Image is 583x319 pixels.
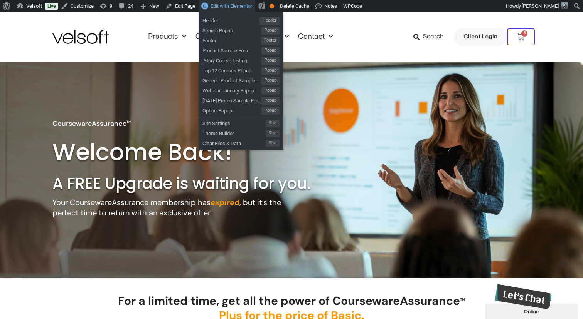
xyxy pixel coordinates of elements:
span: Site [266,130,280,137]
span: Webinar January Popup [202,85,261,95]
span: TM [460,297,465,302]
a: ProductsMenu Toggle [143,33,191,41]
span: Footer [261,37,280,45]
span: Top 12 Courses Popup [202,65,261,75]
a: CompanyMenu Toggle [191,33,241,41]
span: TM [126,120,131,124]
a: Clear Files & DataSite [199,137,283,147]
span: .Story Course Listing [202,55,261,65]
a: Option-PopupsPopup [199,105,283,115]
a: Search PopupPopup [199,25,283,35]
span: Generic Product Sample Form [202,75,261,85]
span: Search Popup [202,25,261,35]
span: Site [266,120,280,127]
a: FooterFooter [199,35,283,45]
a: Site SettingsSite [199,117,283,127]
p: CoursewareAssurance [52,119,131,129]
span: Theme Builder [202,127,266,137]
span: Popup [261,77,280,85]
p: Your CoursewareAssurance membership has , but it’s the perfect time to return with an exclusive o... [52,197,293,218]
span: Popup [261,27,280,35]
span: Popup [261,107,280,115]
iframe: chat widget [485,302,579,319]
a: Theme BuilderSite [199,127,283,137]
span: Popup [261,57,280,65]
span: 3 [521,30,527,37]
strong: expired [211,197,239,207]
a: Webinar January PopupPopup [199,85,283,95]
span: Product Sample Form [202,45,261,55]
span: Edit with Elementor [211,3,252,9]
img: Chat attention grabber [3,3,63,28]
span: Popup [261,67,280,75]
span: Client Login [463,32,497,42]
a: Top 12 Courses PopupPopup [199,65,283,75]
span: Footer [202,35,261,45]
span: Clear Files & Data [202,137,266,147]
span: Popup [261,47,280,55]
a: Product Sample FormPopup [199,45,283,55]
a: HeaderHeader [199,15,283,25]
a: Generic Product Sample FormPopup [199,75,283,85]
h2: A FREE Upgrade is waiting for you. [52,174,343,194]
span: [PERSON_NAME] [522,3,559,9]
span: Popup [261,97,280,105]
a: [DATE] Promo Sample FormPopup [199,95,283,105]
a: Search [413,30,449,43]
span: Header [259,17,280,25]
span: [DATE] Promo Sample Form [202,95,261,105]
img: Velsoft Training Materials [52,30,109,44]
span: Option-Popups [202,105,261,115]
span: Site Settings [202,117,266,127]
nav: Menu [143,33,337,41]
a: 3 [507,28,535,45]
div: OK [270,4,274,8]
span: Site [266,140,280,147]
a: Live [45,3,58,10]
span: Header [202,15,259,25]
a: ContactMenu Toggle [293,33,337,41]
h2: Welcome Back! [52,137,244,167]
iframe: chat widget [492,281,551,312]
a: .Story Course ListingPopup [199,55,283,65]
span: Search [423,32,444,42]
span: Popup [261,87,280,95]
a: Client Login [454,28,507,46]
